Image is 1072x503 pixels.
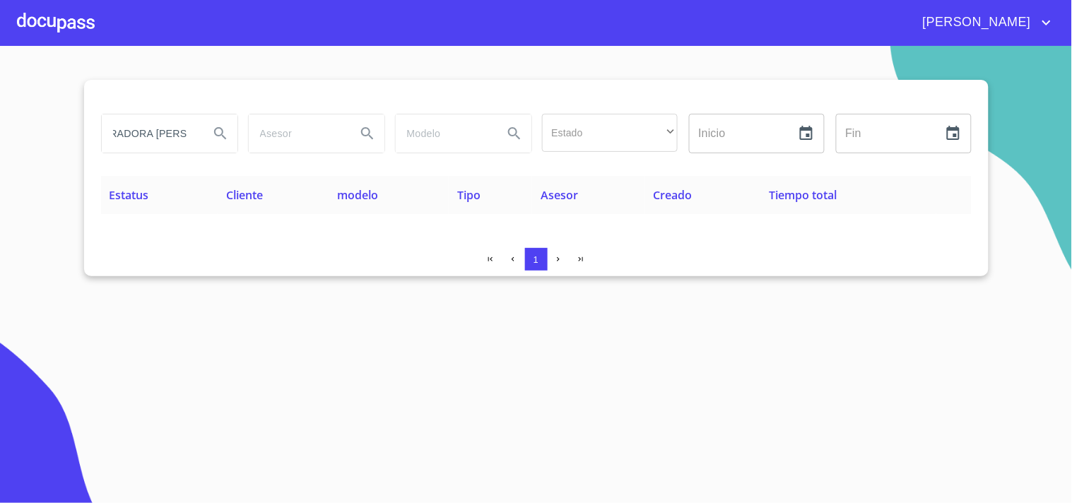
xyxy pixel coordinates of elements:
button: account of current user [912,11,1055,34]
span: Asesor [541,187,578,203]
span: Creado [654,187,693,203]
button: 1 [525,248,548,271]
button: Search [204,117,237,150]
span: Tipo [457,187,481,203]
div: ​ [542,114,678,152]
span: [PERSON_NAME] [912,11,1038,34]
input: search [396,114,492,153]
span: Estatus [110,187,149,203]
span: 1 [534,254,538,265]
button: Search [497,117,531,150]
span: Cliente [226,187,263,203]
input: search [102,114,198,153]
span: modelo [338,187,379,203]
span: Tiempo total [769,187,837,203]
button: Search [351,117,384,150]
input: search [249,114,345,153]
